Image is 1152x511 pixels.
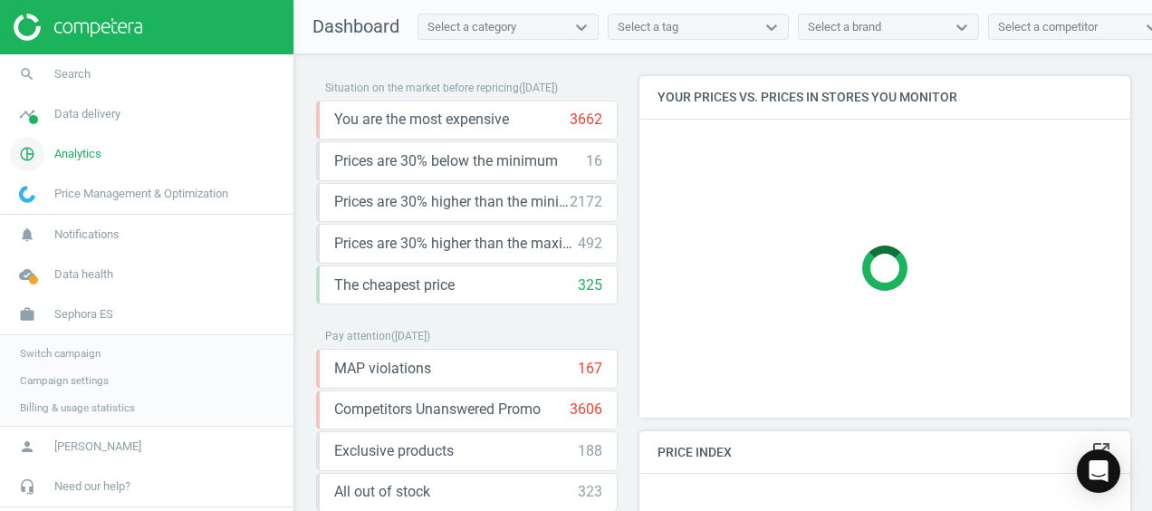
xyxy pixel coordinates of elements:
[618,19,678,35] div: Select a tag
[808,19,881,35] div: Select a brand
[54,266,113,283] span: Data health
[20,346,101,361] span: Switch campaign
[334,192,570,212] span: Prices are 30% higher than the minimum
[10,257,44,292] i: cloud_done
[54,306,113,323] span: Sephora ES
[334,359,431,379] span: MAP violations
[10,297,44,332] i: work
[391,330,430,342] span: ( [DATE] )
[325,330,391,342] span: Pay attention
[570,400,602,419] div: 3606
[54,106,120,122] span: Data delivery
[578,234,602,254] div: 492
[19,186,35,203] img: wGWNvw8QSZomAAAAABJRU5ErkJggg==
[519,82,558,94] span: ( [DATE] )
[1090,440,1112,464] a: open_in_new
[578,359,602,379] div: 167
[54,227,120,243] span: Notifications
[54,439,141,455] span: [PERSON_NAME]
[20,400,135,415] span: Billing & usage statistics
[20,373,109,388] span: Campaign settings
[54,66,91,82] span: Search
[427,19,516,35] div: Select a category
[10,97,44,131] i: timeline
[1077,449,1120,493] div: Open Intercom Messenger
[10,217,44,252] i: notifications
[334,482,430,502] span: All out of stock
[10,57,44,92] i: search
[570,192,602,212] div: 2172
[334,110,509,130] span: You are the most expensive
[325,82,519,94] span: Situation on the market before repricing
[334,151,558,171] span: Prices are 30% below the minimum
[1090,440,1112,462] i: open_in_new
[312,15,399,37] span: Dashboard
[578,441,602,461] div: 188
[998,19,1098,35] div: Select a competitor
[10,429,44,464] i: person
[334,441,454,461] span: Exclusive products
[578,275,602,295] div: 325
[334,275,455,295] span: The cheapest price
[639,431,1130,474] h4: Price Index
[570,110,602,130] div: 3662
[54,146,101,162] span: Analytics
[14,14,142,41] img: ajHJNr6hYgQAAAAASUVORK5CYII=
[639,76,1130,119] h4: Your prices vs. prices in stores you monitor
[10,137,44,171] i: pie_chart_outlined
[586,151,602,171] div: 16
[54,478,130,495] span: Need our help?
[334,234,578,254] span: Prices are 30% higher than the maximal
[334,400,541,419] span: Competitors Unanswered Promo
[578,482,602,502] div: 323
[54,186,228,202] span: Price Management & Optimization
[10,469,44,504] i: headset_mic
